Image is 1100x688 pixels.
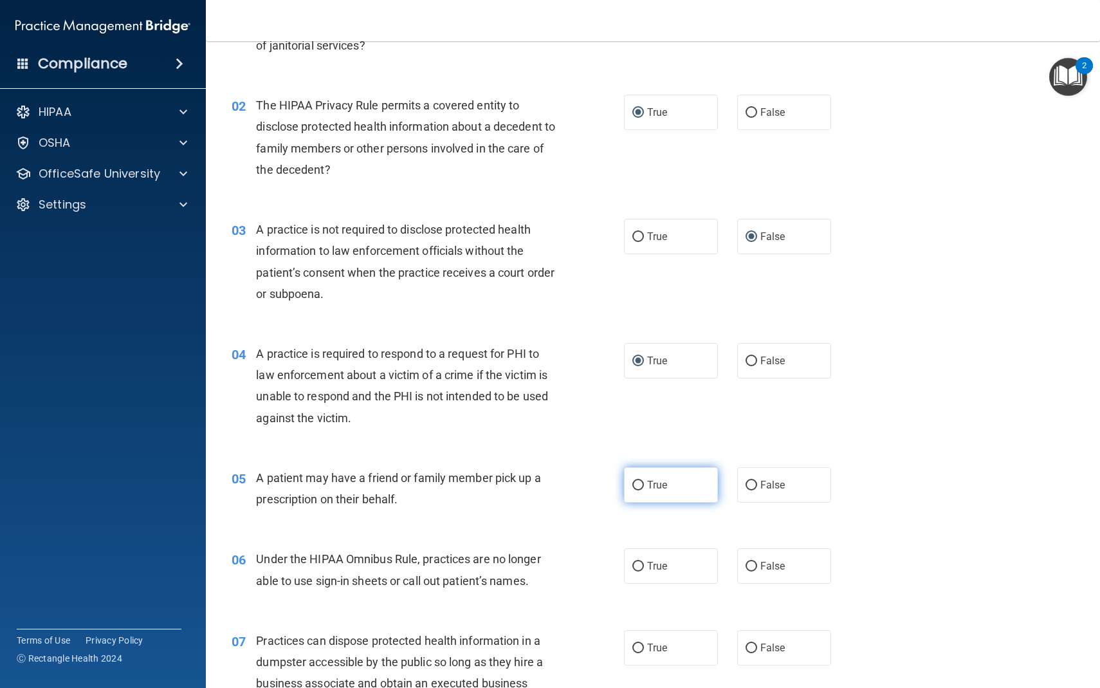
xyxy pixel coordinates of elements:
span: A practice is required to respond to a request for PHI to law enforcement about a victim of a cri... [256,347,548,425]
span: A practice is not required to disclose protected health information to law enforcement officials ... [256,223,555,301]
a: Settings [15,197,187,212]
p: HIPAA [39,104,71,120]
span: True [647,106,667,118]
h4: Compliance [38,55,127,73]
span: 07 [232,634,246,649]
span: 05 [232,471,246,487]
span: False [760,642,785,654]
span: False [760,106,785,118]
span: True [647,479,667,491]
p: OSHA [39,135,71,151]
span: True [647,355,667,367]
span: 02 [232,98,246,114]
span: True [647,642,667,654]
span: False [760,230,785,243]
input: False [746,232,757,242]
span: A patient may have a friend or family member pick up a prescription on their behalf. [256,471,540,506]
input: True [632,562,644,572]
input: False [746,108,757,118]
span: True [647,560,667,572]
p: OfficeSafe University [39,166,160,181]
span: 04 [232,347,246,362]
span: False [760,355,785,367]
input: False [746,357,757,366]
span: False [760,560,785,572]
a: Terms of Use [17,634,70,647]
input: True [632,357,644,366]
input: False [746,562,757,572]
input: True [632,644,644,653]
input: True [632,481,644,490]
span: False [760,479,785,491]
span: True [647,230,667,243]
span: Under the HIPAA Omnibus Rule, practices are no longer able to use sign-in sheets or call out pati... [256,552,540,587]
p: Settings [39,197,86,212]
span: 03 [232,223,246,238]
div: 2 [1082,66,1086,82]
input: True [632,108,644,118]
span: The HIPAA Privacy Rule permits a covered entity to disclose protected health information about a ... [256,98,555,176]
span: Ⓒ Rectangle Health 2024 [17,652,122,665]
input: False [746,481,757,490]
a: OSHA [15,135,187,151]
input: False [746,644,757,653]
span: 06 [232,552,246,568]
button: Open Resource Center, 2 new notifications [1049,58,1087,96]
a: Privacy Policy [86,634,143,647]
input: True [632,232,644,242]
a: OfficeSafe University [15,166,187,181]
a: HIPAA [15,104,187,120]
img: PMB logo [15,14,190,39]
